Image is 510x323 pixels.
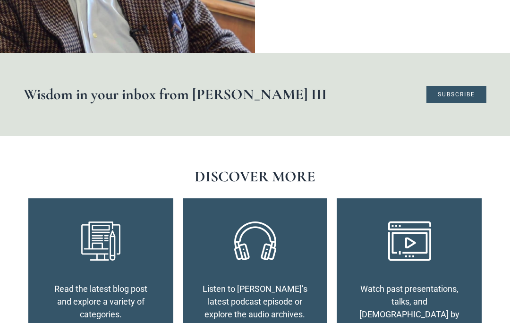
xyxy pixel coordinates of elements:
[438,92,475,97] span: Subscribe
[24,169,486,184] h1: DISCOVER MORE
[47,282,154,321] p: Read the latest blog post and explore a variety of categories.
[426,86,486,103] a: Subscribe
[202,282,309,321] p: Listen to [PERSON_NAME]’s latest podcast episode or explore the audio archives.
[24,87,345,102] h1: Wisdom in your inbox from [PERSON_NAME] III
